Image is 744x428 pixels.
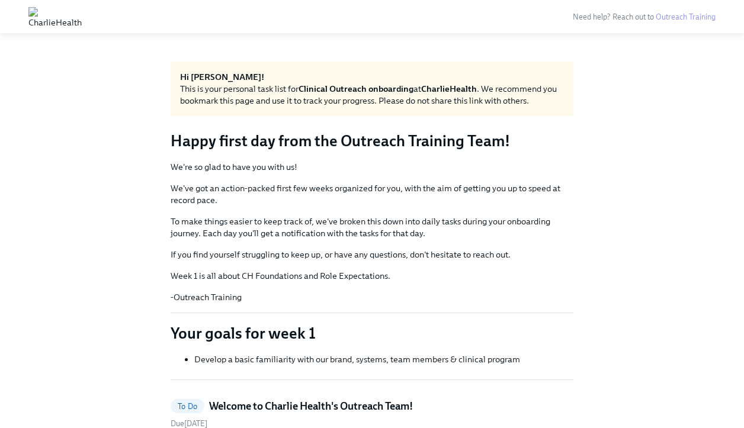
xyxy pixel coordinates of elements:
[171,402,204,411] span: To Do
[421,83,477,94] strong: CharlieHealth
[573,12,716,21] span: Need help? Reach out to
[299,83,413,94] strong: Clinical Outreach onboarding
[180,83,564,107] div: This is your personal task list for at . We recommend you bookmark this page and use it to track ...
[171,182,573,206] p: We've got an action-packed first few weeks organized for you, with the aim of getting you up to s...
[180,72,264,82] strong: Hi [PERSON_NAME]!
[171,323,573,344] p: Your goals for week 1
[171,291,573,303] p: -Outreach Training
[171,130,573,152] h3: Happy first day from the Outreach Training Team!
[171,270,573,282] p: Week 1 is all about CH Foundations and Role Expectations.
[171,161,573,173] p: We're so glad to have you with us!
[171,249,573,260] p: If you find yourself struggling to keep up, or have any questions, don't hesitate to reach out.
[194,353,573,365] li: Develop a basic familiarity with our brand, systems, team members & clinical program
[656,12,716,21] a: Outreach Training
[209,399,413,413] h5: Welcome to Charlie Health's Outreach Team!
[28,7,82,26] img: CharlieHealth
[171,419,207,428] span: Wednesday, October 8th 2025, 10:00 am
[171,215,573,239] p: To make things easier to keep track of, we've broken this down into daily tasks during your onboa...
